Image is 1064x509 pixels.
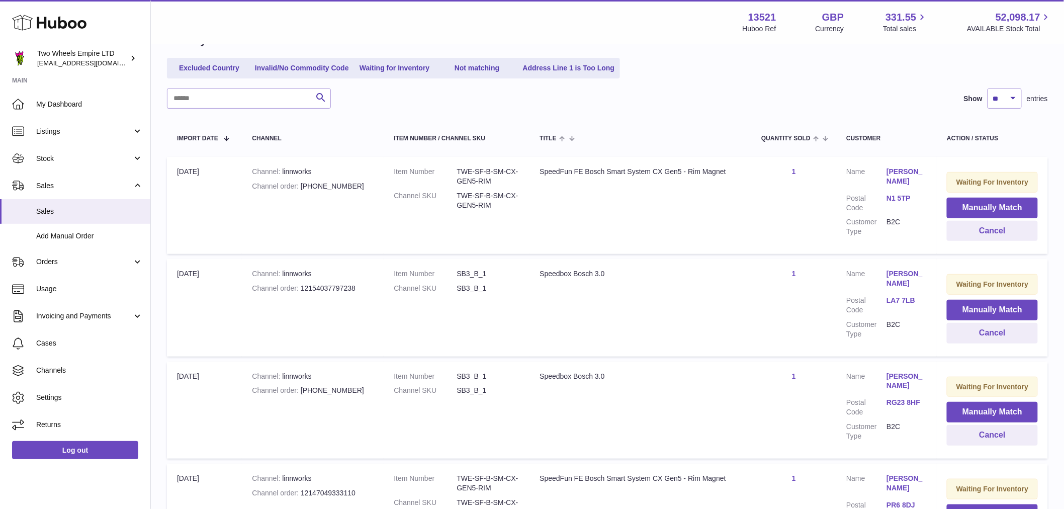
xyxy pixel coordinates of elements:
[947,221,1038,241] button: Cancel
[886,296,927,305] a: LA7 7LB
[540,474,741,483] div: SpeedFun FE Bosch Smart System CX Gen5 - Rim Magnet
[846,474,886,495] dt: Name
[394,284,457,293] dt: Channel SKU
[846,398,886,417] dt: Postal Code
[886,194,927,203] a: N1 5TP
[167,259,242,356] td: [DATE]
[967,24,1052,34] span: AVAILABLE Stock Total
[883,11,928,34] a: 331.55 Total sales
[947,323,1038,344] button: Cancel
[846,372,886,393] dt: Name
[37,59,148,67] span: [EMAIL_ADDRESS][DOMAIN_NAME]
[457,269,519,279] dd: SB3_B_1
[886,398,927,407] a: RG23 8HF
[394,386,457,395] dt: Channel SKU
[36,127,132,136] span: Listings
[846,269,886,291] dt: Name
[394,269,457,279] dt: Item Number
[947,300,1038,320] button: Manually Match
[36,231,143,241] span: Add Manual Order
[457,284,519,293] dd: SB3_B_1
[886,269,927,288] a: [PERSON_NAME]
[457,386,519,395] dd: SB3_B_1
[846,167,886,189] dt: Name
[251,60,352,76] a: Invalid/No Commodity Code
[252,182,374,191] div: [PHONE_NUMBER]
[36,393,143,402] span: Settings
[967,11,1052,34] a: 52,098.17 AVAILABLE Stock Total
[816,24,844,34] div: Currency
[886,167,927,186] a: [PERSON_NAME]
[36,311,132,321] span: Invoicing and Payments
[36,181,132,191] span: Sales
[540,269,741,279] div: Speedbox Bosch 3.0
[36,284,143,294] span: Usage
[36,154,132,163] span: Stock
[252,167,374,177] div: linnworks
[947,402,1038,422] button: Manually Match
[252,182,301,190] strong: Channel order
[956,485,1028,493] strong: Waiting For Inventory
[956,280,1028,288] strong: Waiting For Inventory
[792,474,796,482] a: 1
[252,386,301,394] strong: Channel order
[792,270,796,278] a: 1
[540,167,741,177] div: SpeedFun FE Bosch Smart System CX Gen5 - Rim Magnet
[947,425,1038,446] button: Cancel
[964,94,983,104] label: Show
[761,135,811,142] span: Quantity Sold
[792,372,796,380] a: 1
[885,11,916,24] span: 331.55
[748,11,776,24] strong: 13521
[394,191,457,210] dt: Channel SKU
[394,167,457,186] dt: Item Number
[457,474,519,493] dd: TWE-SF-B-SM-CX-GEN5-RIM
[822,11,844,24] strong: GBP
[252,270,282,278] strong: Channel
[743,24,776,34] div: Huboo Ref
[956,178,1028,186] strong: Waiting For Inventory
[457,191,519,210] dd: TWE-SF-B-SM-CX-GEN5-RIM
[252,488,374,498] div: 12147049333110
[947,135,1038,142] div: Action / Status
[252,489,301,497] strong: Channel order
[846,135,927,142] div: Customer
[886,217,927,236] dd: B2C
[457,167,519,186] dd: TWE-SF-B-SM-CX-GEN5-RIM
[883,24,928,34] span: Total sales
[394,372,457,381] dt: Item Number
[167,157,242,254] td: [DATE]
[36,207,143,216] span: Sales
[12,51,27,66] img: justas@twowheelsempire.com
[846,296,886,315] dt: Postal Code
[354,60,435,76] a: Waiting for Inventory
[846,320,886,339] dt: Customer Type
[886,422,927,441] dd: B2C
[252,167,282,176] strong: Channel
[394,474,457,493] dt: Item Number
[846,194,886,213] dt: Postal Code
[846,217,886,236] dt: Customer Type
[252,372,282,380] strong: Channel
[167,362,242,459] td: [DATE]
[886,320,927,339] dd: B2C
[177,135,218,142] span: Import date
[437,60,517,76] a: Not matching
[540,372,741,381] div: Speedbox Bosch 3.0
[36,366,143,375] span: Channels
[996,11,1040,24] span: 52,098.17
[947,198,1038,218] button: Manually Match
[36,420,143,430] span: Returns
[252,474,282,482] strong: Channel
[252,474,374,483] div: linnworks
[252,372,374,381] div: linnworks
[1027,94,1048,104] span: entries
[846,422,886,441] dt: Customer Type
[886,372,927,391] a: [PERSON_NAME]
[886,474,927,493] a: [PERSON_NAME]
[519,60,618,76] a: Address Line 1 is Too Long
[792,167,796,176] a: 1
[37,49,128,68] div: Two Wheels Empire LTD
[457,372,519,381] dd: SB3_B_1
[169,60,249,76] a: Excluded Country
